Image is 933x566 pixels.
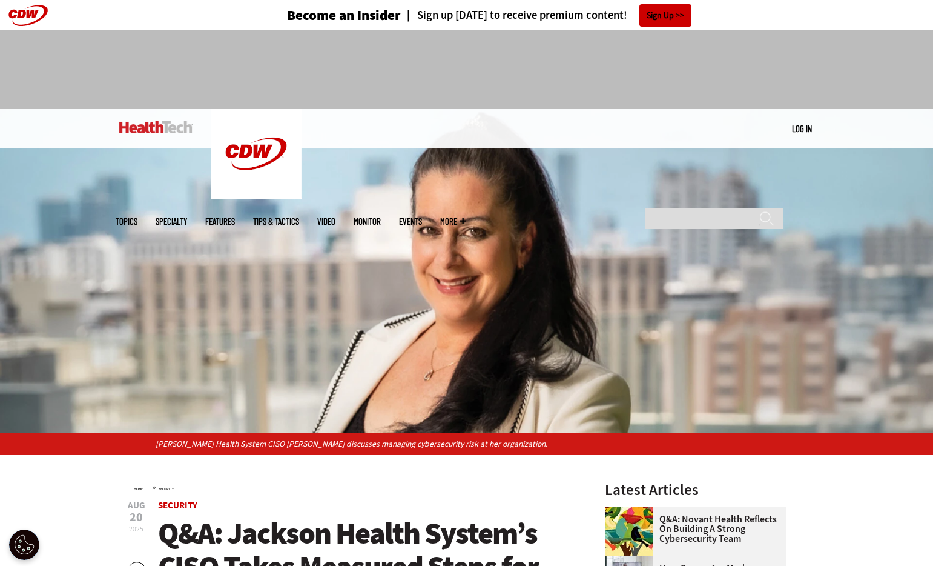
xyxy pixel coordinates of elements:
a: CDW [211,189,302,202]
span: 2025 [129,524,143,534]
a: Q&A: Novant Health Reflects on Building a Strong Cybersecurity Team [605,514,779,544]
h3: Latest Articles [605,482,786,498]
p: [PERSON_NAME] Health System CISO [PERSON_NAME] discusses managing cybersecurity risk at her organ... [156,438,777,451]
a: Sign Up [639,4,691,27]
a: Tips & Tactics [253,217,299,226]
span: More [440,217,466,226]
img: abstract illustration of a tree [605,507,653,556]
span: 20 [128,511,145,524]
span: Specialty [156,217,187,226]
a: MonITor [354,217,381,226]
span: Topics [116,217,137,226]
div: User menu [792,122,812,135]
a: Log in [792,123,812,134]
a: Video [317,217,335,226]
span: Aug [128,501,145,510]
a: abstract illustration of a tree [605,507,659,517]
a: Features [205,217,235,226]
a: Sign up [DATE] to receive premium content! [401,10,627,21]
a: Home [134,487,143,491]
iframe: advertisement [246,42,687,97]
a: Security [158,499,197,511]
img: Home [211,109,302,199]
a: Security [159,487,174,491]
img: Home [119,121,193,133]
div: » [134,482,573,492]
a: Events [399,217,422,226]
a: Become an Insider [242,8,401,22]
button: Open Preferences [9,530,39,560]
div: Cookie Settings [9,530,39,560]
a: care team speaks with physician over conference call [605,556,659,566]
h3: Become an Insider [287,8,401,22]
